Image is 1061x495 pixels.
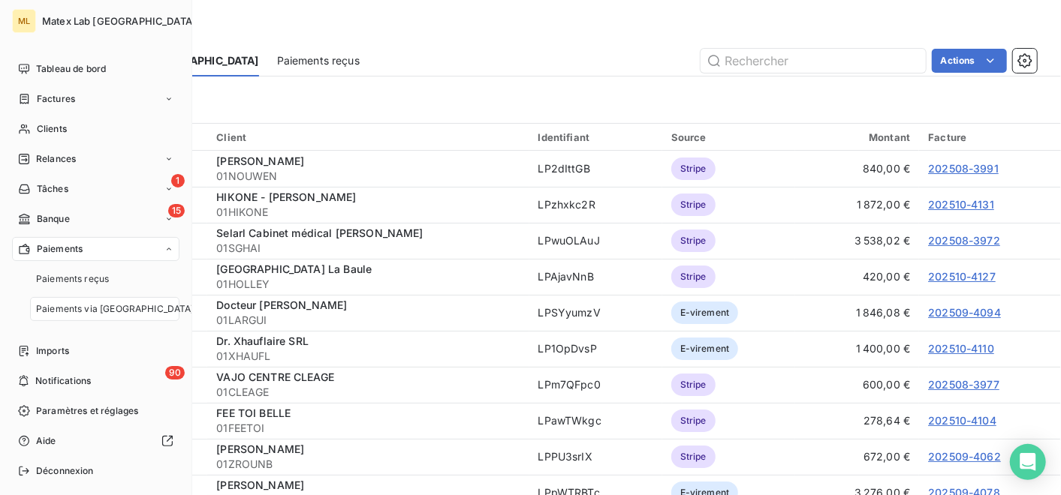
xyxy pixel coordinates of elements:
span: [PERSON_NAME] [216,442,304,455]
span: Banque [37,212,70,226]
a: 202509-4062 [928,450,1001,463]
td: 840,00 € [795,151,919,187]
span: Docteur [PERSON_NAME] [216,298,347,311]
span: 90 [165,366,185,379]
a: 202510-4131 [928,198,994,211]
a: 202510-4110 [928,342,994,355]
td: 600,00 € [795,367,919,403]
span: Relances [36,152,76,166]
span: Stripe [671,445,716,468]
a: 202509-4094 [928,306,1001,319]
input: Rechercher [701,49,926,73]
div: Facture [928,131,1052,143]
a: 202508-3977 [928,378,999,391]
span: 01HOLLEY [216,277,520,292]
td: LPawTWkgc [529,403,662,439]
td: LP1OpDvsP [529,331,662,367]
span: FEE TOI BELLE [216,406,291,419]
span: Stripe [671,265,716,288]
span: [PERSON_NAME] [216,478,304,491]
button: Actions [932,49,1007,73]
span: Tâches [37,182,68,196]
span: Stripe [671,157,716,180]
span: Stripe [671,229,716,252]
td: LPwuOLAuJ [529,223,662,259]
span: [GEOGRAPHIC_DATA] La Baule [216,262,372,275]
span: HIKONE - [PERSON_NAME] [216,190,356,203]
td: 1 846,08 € [795,295,919,331]
span: 1 [171,174,185,187]
a: Aide [12,429,179,453]
div: Source [671,131,786,143]
td: 672,00 € [795,439,919,475]
td: 278,64 € [795,403,919,439]
span: 01SGHAI [216,241,520,256]
span: VAJO CENTRE CLEAGE [216,370,334,383]
span: Dr. Xhauflaire SRL [216,334,309,347]
span: Stripe [671,373,716,396]
span: 01CLEAGE [216,385,520,400]
span: Paiements via [GEOGRAPHIC_DATA] [36,302,194,316]
div: Open Intercom Messenger [1010,444,1046,480]
span: Factures [37,92,75,106]
td: LPzhxkc2R [529,187,662,223]
span: 01ZROUNB [216,457,520,472]
td: 420,00 € [795,259,919,295]
span: [PERSON_NAME] [216,154,304,167]
td: 1 400,00 € [795,331,919,367]
span: Imports [36,344,69,358]
span: Clients [37,122,67,136]
a: 202508-3991 [928,162,999,175]
div: Identifiant [538,131,653,143]
td: 1 872,00 € [795,187,919,223]
span: Stripe [671,409,716,432]
span: 01XHAUFL [216,349,520,364]
span: 01LARGUI [216,313,520,328]
span: Notifications [35,374,91,388]
td: LP2dIttGB [529,151,662,187]
span: 01NOUWEN [216,169,520,184]
span: Déconnexion [36,464,94,478]
span: 01HIKONE [216,205,520,220]
span: Paiements reçus [277,53,360,68]
span: E-virement [671,301,739,324]
a: 202508-3972 [928,234,1000,247]
div: Client [216,131,520,143]
a: 202510-4104 [928,414,996,427]
span: Stripe [671,193,716,216]
div: ML [12,9,36,33]
td: LPAjavNnB [529,259,662,295]
span: E-virement [671,337,739,360]
td: 3 538,02 € [795,223,919,259]
span: Paiements reçus [36,272,109,286]
span: 01FEETOI [216,421,520,436]
div: Montant [804,131,910,143]
span: 15 [168,204,185,217]
a: 202510-4127 [928,270,996,283]
td: LPm7QFpc0 [529,367,662,403]
span: Tableau de bord [36,62,106,76]
span: Aide [36,434,56,448]
td: LPPU3srIX [529,439,662,475]
span: Paiements [37,242,83,256]
span: Paramètres et réglages [36,404,138,418]
td: LPSYyumzV [529,295,662,331]
span: Matex Lab [GEOGRAPHIC_DATA] [42,15,196,27]
span: Selarl Cabinet médical [PERSON_NAME] [216,226,423,239]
